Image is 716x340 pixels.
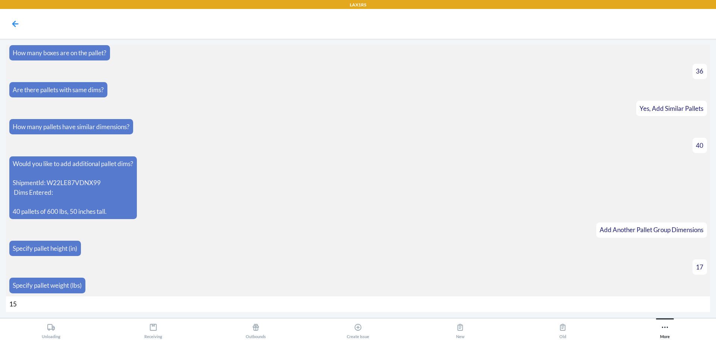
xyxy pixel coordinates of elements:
button: More [614,318,716,339]
button: Receiving [102,318,204,339]
span: 36 [696,67,703,75]
p: How many pallets have similar dimensions? [13,122,129,132]
div: Receiving [144,320,162,339]
div: Outbounds [246,320,266,339]
span: Yes, Add Similar Pallets [640,105,703,112]
button: Create Issue [307,318,409,339]
p: 40 pallets of 600 lbs, 50 inches tall. [13,207,133,216]
p: Specify pallet weight (lbs) [13,281,82,290]
button: New [409,318,511,339]
span: 40 [696,141,703,149]
div: Old [559,320,567,339]
span: Add Another Pallet Group Dimensions [600,226,703,234]
p: LAX1RS [350,1,366,8]
p: Are there pallets with same dims? [13,85,104,95]
div: Create Issue [347,320,369,339]
p: How many boxes are on the pallet? [13,48,106,58]
button: Outbounds [205,318,307,339]
p: Specify pallet height (in) [13,244,77,253]
p: ShipmentId: W22LE87VDNX99 Dims Entered: [13,178,133,197]
span: 17 [696,263,703,271]
div: More [660,320,670,339]
button: Old [511,318,613,339]
p: Would you like to add additional pallet dims? [13,159,133,169]
div: Unloading [42,320,60,339]
div: New [456,320,465,339]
